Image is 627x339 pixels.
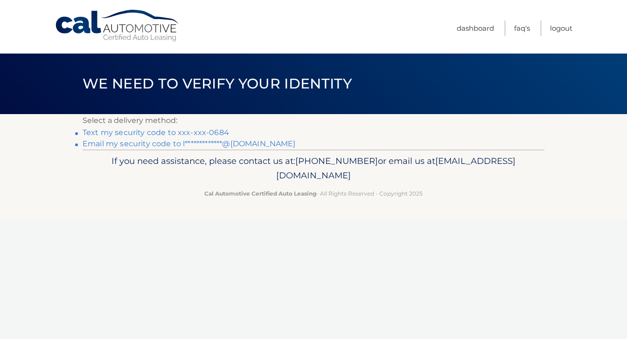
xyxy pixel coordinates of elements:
[83,75,352,92] span: We need to verify your identity
[55,9,181,42] a: Cal Automotive
[89,154,538,183] p: If you need assistance, please contact us at: or email us at
[204,190,316,197] strong: Cal Automotive Certified Auto Leasing
[550,20,572,36] a: Logout
[83,128,229,137] a: Text my security code to xxx-xxx-0684
[514,20,530,36] a: FAQ's
[457,20,494,36] a: Dashboard
[295,156,378,166] span: [PHONE_NUMBER]
[89,189,538,198] p: - All Rights Reserved - Copyright 2025
[83,114,544,127] p: Select a delivery method:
